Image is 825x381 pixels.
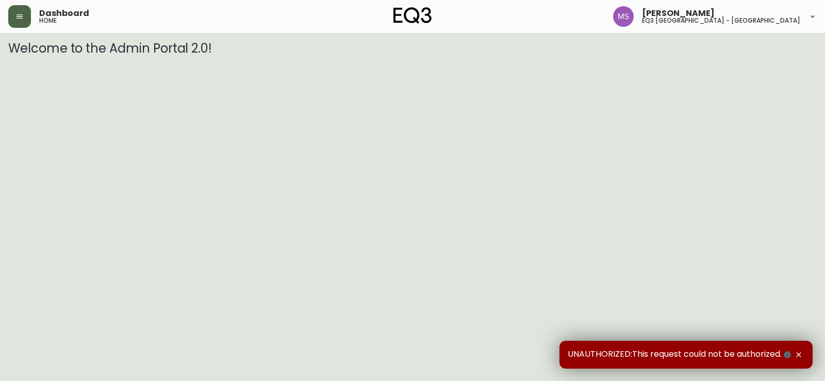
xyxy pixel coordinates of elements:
[8,41,817,56] h3: Welcome to the Admin Portal 2.0!
[613,6,634,27] img: 1b6e43211f6f3cc0b0729c9049b8e7af
[642,18,800,24] h5: eq3 [GEOGRAPHIC_DATA] - [GEOGRAPHIC_DATA]
[642,9,715,18] span: [PERSON_NAME]
[568,349,793,360] span: UNAUTHORIZED:This request could not be authorized.
[39,18,57,24] h5: home
[39,9,89,18] span: Dashboard
[393,7,432,24] img: logo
